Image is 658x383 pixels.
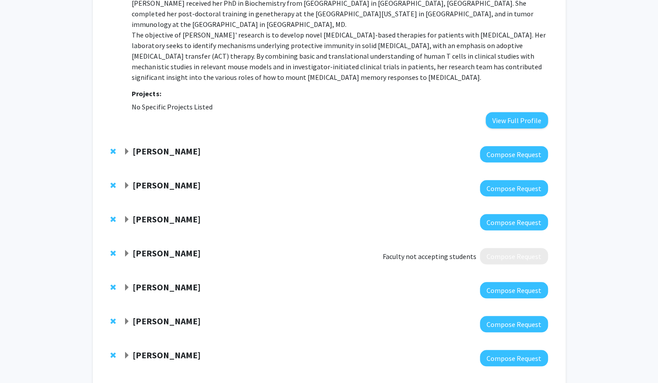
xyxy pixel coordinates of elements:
[110,250,116,257] span: Remove James Kindt from bookmarks
[133,214,201,225] strong: [PERSON_NAME]
[133,349,201,360] strong: [PERSON_NAME]
[133,248,201,259] strong: [PERSON_NAME]
[480,146,548,162] button: Compose Request to Angie Campbell
[123,352,130,359] span: Expand Bill Wuest Bookmark
[123,318,130,325] span: Expand Michael Deans Bookmark
[123,250,130,257] span: Expand James Kindt Bookmark
[133,146,201,157] strong: [PERSON_NAME]
[486,112,548,128] button: View Full Profile
[480,316,548,332] button: Compose Request to Michael Deans
[132,102,212,111] span: No Specific Projects Listed
[480,214,548,230] button: Compose Request to Alejandro Lopez
[383,251,476,262] span: Faculty not accepting students
[480,180,548,196] button: Compose Request to Kenneth Myers
[7,343,38,376] iframe: Chat
[110,318,116,325] span: Remove Michael Deans from bookmarks
[133,282,201,293] strong: [PERSON_NAME]
[110,284,116,291] span: Remove Khalid Salaita from bookmarks
[480,282,548,298] button: Compose Request to Khalid Salaita
[110,352,116,359] span: Remove Bill Wuest from bookmarks
[132,89,161,98] strong: Projects:
[110,182,116,189] span: Remove Kenneth Myers from bookmarks
[110,148,116,155] span: Remove Angie Campbell from bookmarks
[123,182,130,189] span: Expand Kenneth Myers Bookmark
[133,315,201,327] strong: [PERSON_NAME]
[480,248,548,264] button: Compose Request to James Kindt
[133,180,201,191] strong: [PERSON_NAME]
[123,284,130,291] span: Expand Khalid Salaita Bookmark
[123,216,130,223] span: Expand Alejandro Lopez Bookmark
[480,350,548,366] button: Compose Request to Bill Wuest
[110,216,116,223] span: Remove Alejandro Lopez from bookmarks
[123,148,130,155] span: Expand Angie Campbell Bookmark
